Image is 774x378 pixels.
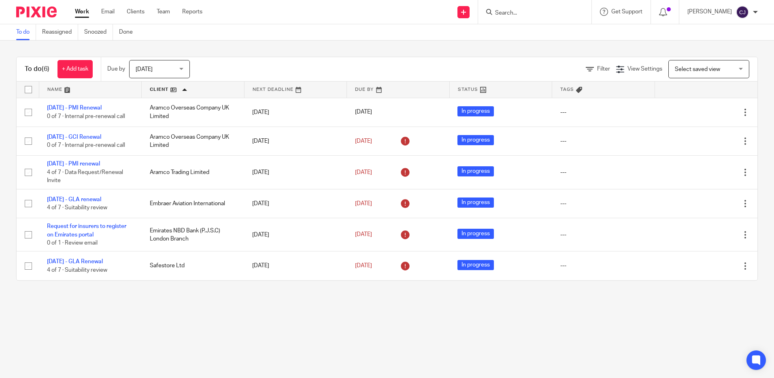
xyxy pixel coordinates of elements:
[560,137,647,145] div: ---
[355,110,372,115] span: [DATE]
[244,156,347,189] td: [DATE]
[142,156,245,189] td: Aramco Trading Limited
[560,200,647,208] div: ---
[47,197,101,202] a: [DATE] - GLA renewal
[136,67,153,72] span: [DATE]
[101,8,115,16] a: Email
[355,138,372,144] span: [DATE]
[142,218,245,251] td: Emirates NBD Bank (P.J.S.C) London Branch
[457,166,494,176] span: In progress
[355,232,372,238] span: [DATE]
[75,8,89,16] a: Work
[47,223,126,237] a: Request for insurers to register on Emirates portal
[736,6,749,19] img: svg%3E
[47,105,102,111] a: [DATE] - PMI Renewal
[457,106,494,116] span: In progress
[457,198,494,208] span: In progress
[47,142,125,148] span: 0 of 7 · Internal pre-renewal call
[355,201,372,206] span: [DATE]
[84,24,113,40] a: Snoozed
[142,189,245,218] td: Embraer Aviation International
[244,127,347,155] td: [DATE]
[244,189,347,218] td: [DATE]
[142,251,245,280] td: Safestore Ltd
[494,10,567,17] input: Search
[611,9,642,15] span: Get Support
[560,108,647,116] div: ---
[627,66,662,72] span: View Settings
[47,170,123,184] span: 4 of 7 · Data Request/Renewal Invite
[57,60,93,78] a: + Add task
[127,8,145,16] a: Clients
[560,87,574,92] span: Tags
[119,24,139,40] a: Done
[457,135,494,145] span: In progress
[16,24,36,40] a: To do
[107,65,125,73] p: Due by
[25,65,49,73] h1: To do
[47,240,98,246] span: 0 of 1 · Review email
[182,8,202,16] a: Reports
[355,263,372,268] span: [DATE]
[457,229,494,239] span: In progress
[560,168,647,176] div: ---
[457,260,494,270] span: In progress
[157,8,170,16] a: Team
[47,134,101,140] a: [DATE] - GCI Renewal
[47,267,107,273] span: 4 of 7 · Suitability review
[142,98,245,127] td: Aramco Overseas Company UK Limited
[355,170,372,175] span: [DATE]
[244,98,347,127] td: [DATE]
[244,251,347,280] td: [DATE]
[47,161,100,167] a: [DATE] - PMI renewal
[244,218,347,251] td: [DATE]
[687,8,732,16] p: [PERSON_NAME]
[47,114,125,119] span: 0 of 7 · Internal pre-renewal call
[560,231,647,239] div: ---
[42,66,49,72] span: (6)
[675,67,720,72] span: Select saved view
[142,127,245,155] td: Aramco Overseas Company UK Limited
[47,205,107,210] span: 4 of 7 · Suitability review
[560,262,647,270] div: ---
[597,66,610,72] span: Filter
[42,24,78,40] a: Reassigned
[47,259,103,264] a: [DATE] - GLA Renewal
[16,6,57,17] img: Pixie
